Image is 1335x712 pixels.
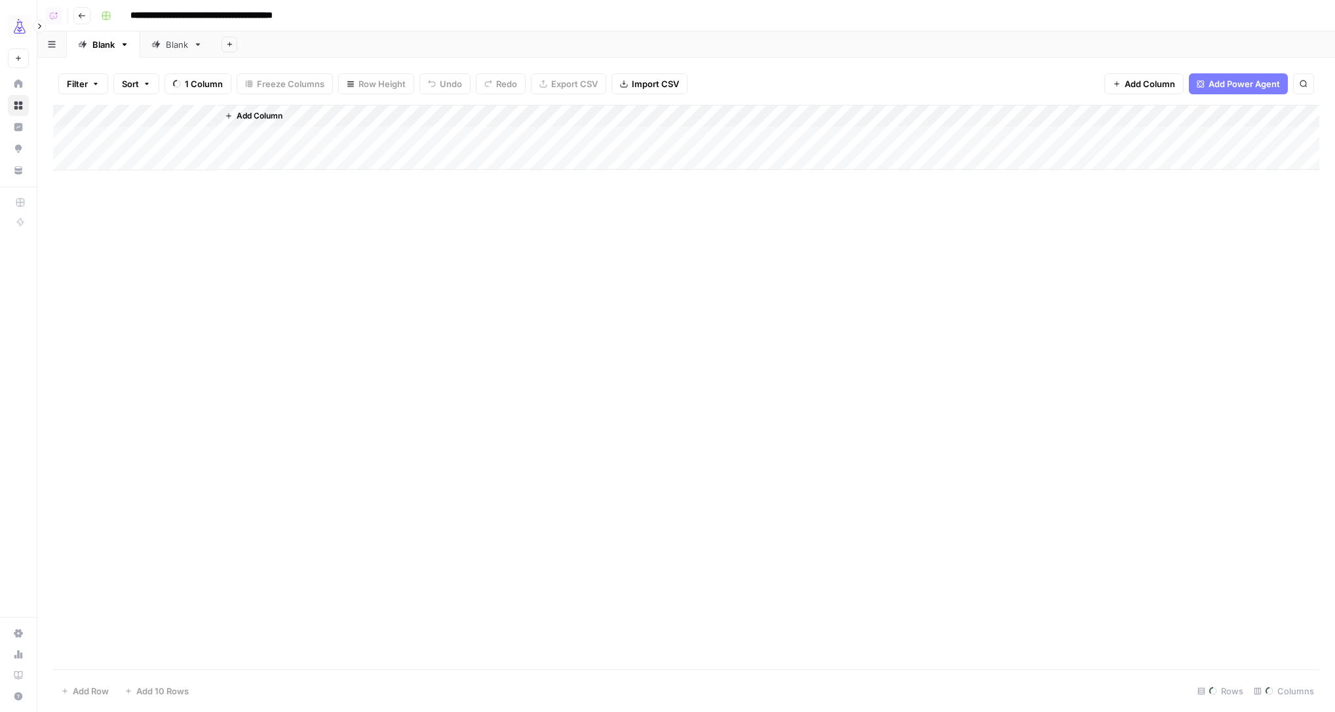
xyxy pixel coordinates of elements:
div: Columns [1248,681,1319,702]
span: Freeze Columns [257,77,324,90]
span: 1 Column [185,77,223,90]
a: Usage [8,644,29,665]
button: Import CSV [611,73,687,94]
a: Blank [67,31,140,58]
a: Blank [140,31,214,58]
span: Import CSV [632,77,679,90]
span: Row Height [358,77,406,90]
button: Add Column [1104,73,1184,94]
button: Add Column [220,107,288,124]
div: Blank [166,38,188,51]
button: Sort [113,73,159,94]
span: Redo [496,77,517,90]
a: Your Data [8,160,29,181]
div: Blank [92,38,115,51]
button: Redo [476,73,526,94]
a: Settings [8,623,29,644]
a: Opportunities [8,138,29,159]
span: Add Column [1125,77,1175,90]
a: Home [8,73,29,94]
span: Add Column [237,110,282,122]
a: Insights [8,117,29,138]
span: Undo [440,77,462,90]
button: Undo [419,73,471,94]
button: Row Height [338,73,414,94]
button: Help + Support [8,686,29,707]
span: Add Row [73,684,109,698]
span: Export CSV [551,77,598,90]
a: Browse [8,95,29,116]
button: 1 Column [164,73,231,94]
span: Sort [122,77,139,90]
button: Workspace: AirOps Growth [8,10,29,43]
button: Freeze Columns [237,73,333,94]
img: AirOps Growth Logo [8,15,31,39]
div: Rows [1192,681,1248,702]
span: Add Power Agent [1209,77,1280,90]
button: Filter [58,73,108,94]
button: Export CSV [531,73,606,94]
button: Add Row [53,681,117,702]
button: Add Power Agent [1189,73,1288,94]
span: Add 10 Rows [136,684,189,698]
a: Learning Hub [8,665,29,686]
span: Filter [67,77,88,90]
button: Add 10 Rows [117,681,197,702]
